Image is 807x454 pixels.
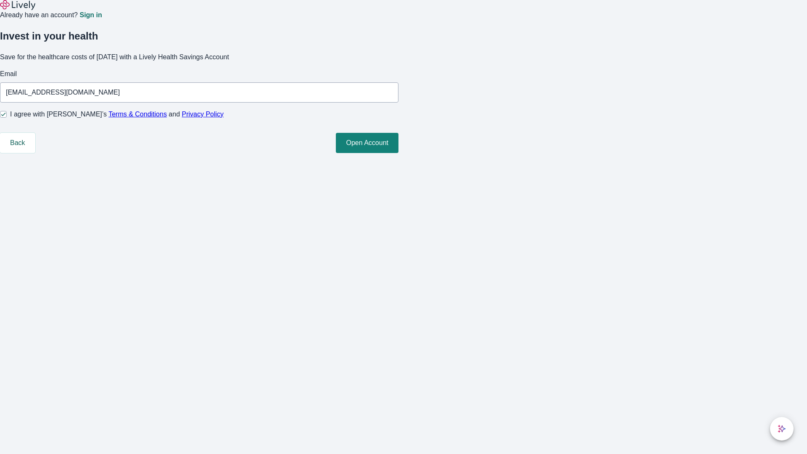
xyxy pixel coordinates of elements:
svg: Lively AI Assistant [778,425,786,433]
a: Privacy Policy [182,111,224,118]
button: Open Account [336,133,398,153]
a: Sign in [79,12,102,18]
span: I agree with [PERSON_NAME]’s and [10,109,224,119]
button: chat [770,417,794,441]
a: Terms & Conditions [108,111,167,118]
